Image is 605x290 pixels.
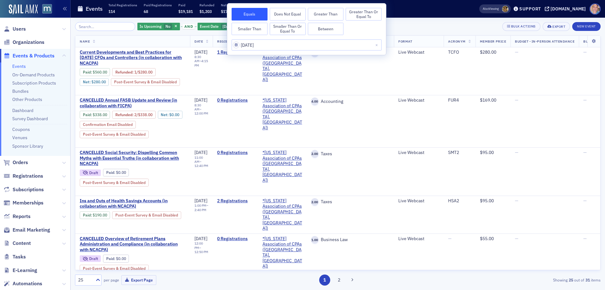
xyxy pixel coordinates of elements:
a: Other Products [12,97,42,102]
button: New Event [572,22,601,31]
button: Export Page [121,275,156,285]
span: 1.00 [311,236,319,244]
span: Member Price [480,39,506,44]
a: Sponsor Library [12,143,43,149]
div: Net: $28000 [80,78,109,86]
a: CANCELLED Social Security: Dispelling Common Myths with Essential Truths (in collaboration with N... [80,150,186,167]
a: Paid [83,213,91,217]
span: Automations [13,280,42,287]
span: $0.00 [169,112,179,117]
div: Live Webcast [398,50,439,55]
span: : [83,70,93,74]
div: 11/12/2024 [198,23,244,31]
div: TCFO [448,50,471,55]
a: Survey Dashboard [12,116,48,121]
span: [DATE] [194,236,207,241]
label: per page [104,277,119,283]
span: $280.00 [138,70,153,74]
a: Subscription Products [12,80,56,86]
span: [DATE] [194,150,207,155]
span: $1,203 [199,9,212,14]
button: Export [543,22,570,31]
a: Refunded [115,112,132,117]
span: Events & Products [13,52,55,59]
span: Event Date [200,24,219,29]
div: Live Webcast [398,98,439,103]
span: [DATE] [194,49,207,55]
a: 2 Registrations [217,198,253,204]
a: Dashboard [12,108,33,113]
p: Paid [178,3,193,7]
a: *[US_STATE] Association of CPAs ([GEOGRAPHIC_DATA], [GEOGRAPHIC_DATA]) [262,150,302,183]
a: Tasks [3,253,26,260]
button: Greater Than or Equal To [346,8,382,21]
a: Ins and Outs of Health Savings Accounts (in collaboration with NCACPA) [80,198,186,209]
span: *Maryland Association of CPAs (Timonium, MD) [262,236,302,269]
span: $169.00 [480,97,496,103]
span: 68 [144,9,148,14]
div: Post-Event Survey [80,179,149,186]
span: : [83,213,93,217]
span: : [83,112,93,117]
span: *Maryland Association of CPAs (Timonium, MD) [262,198,302,231]
span: $338.00 [93,112,107,117]
div: Support [519,6,541,12]
div: Draft [89,171,98,175]
a: Paid [106,170,114,175]
button: Does Not Equal [270,8,306,21]
span: Taxes [319,151,332,157]
span: Profile [590,3,601,15]
div: 25 [78,277,92,283]
a: Venues [12,135,27,140]
input: MM/DD/YYYY [232,39,382,50]
span: Accounting [319,99,343,104]
div: Net: $0 [158,111,182,118]
span: CANCELLED Annual FASB Update and Review (in collaboration with FICPA) [80,98,186,109]
span: Viewing [483,7,499,11]
div: Confirmation Email [80,121,136,128]
span: Registrations [217,39,245,44]
button: Between [308,23,344,35]
span: No [165,24,170,29]
a: 0 Registrations [217,98,253,103]
button: and [181,24,197,29]
a: Reports [3,213,31,220]
a: E-Learning [3,267,37,274]
a: *[US_STATE] Association of CPAs ([GEOGRAPHIC_DATA], [GEOGRAPHIC_DATA]) [262,98,302,131]
img: SailAMX [42,4,52,14]
span: : [106,170,116,175]
a: CANCELLED Overview of Retirement Plans Administration and Compliance (in collaboration with NCACPA) [80,236,186,253]
span: Is Upcoming [140,24,162,29]
a: Automations [3,280,42,287]
div: Refunded: 0 - $33800 [112,111,155,118]
span: — [515,97,518,103]
a: Events & Products [3,52,55,59]
span: Reports [13,213,31,220]
div: SMT2 [448,150,471,156]
span: $280.00 [480,49,496,55]
span: 4.00 [311,98,319,105]
time: 12:50 PM [194,250,208,254]
a: 0 Registrations [217,236,253,242]
span: Organizations [13,39,44,46]
span: $19,181 [178,9,193,14]
span: — [583,150,587,155]
span: *Maryland Association of CPAs (Timonium, MD) [262,150,302,183]
span: Email Marketing [13,227,50,234]
span: E-Learning [13,267,37,274]
a: Coupons [12,127,30,132]
div: Live Webcast [398,236,439,242]
div: Export [552,25,565,28]
span: Business Law [319,237,348,243]
a: View Homepage [38,4,52,15]
div: Paid: 3 - $19000 [80,211,110,219]
div: – [194,204,208,212]
div: Draft [89,257,98,260]
p: Net [221,3,235,7]
a: Refunded [115,70,132,74]
span: Content [13,240,31,247]
span: [DATE] [194,97,207,103]
span: $280.00 [91,80,106,84]
span: Net : [161,112,169,117]
div: Draft [80,255,101,262]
